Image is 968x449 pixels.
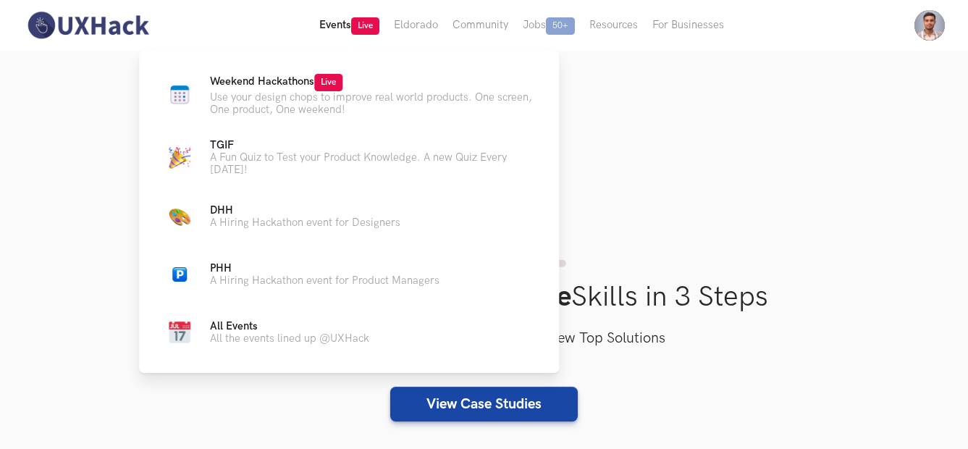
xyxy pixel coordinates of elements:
[210,274,439,287] p: A Hiring Hackathon event for Product Managers
[169,206,190,227] img: Color Palette
[172,267,187,282] img: Parking
[314,74,342,91] span: Live
[169,147,190,169] img: Party cap
[162,139,536,176] a: Party capTGIFA Fun Quiz to Test your Product Knowledge. A new Quiz Every [DATE]!
[210,217,400,229] p: A Hiring Hackathon event for Designers
[351,17,379,35] span: Live
[210,204,233,217] span: DHH
[169,322,190,343] img: Calendar
[210,151,536,176] p: A Fun Quiz to Test your Product Knowledge. A new Quiz Every [DATE]!
[390,387,578,421] a: View Case Studies
[162,74,536,116] a: Calendar newWeekend HackathonsLiveUse your design chops to improve real world products. One scree...
[210,332,369,345] p: All the events lined up @UXHack
[162,315,536,350] a: CalendarAll EventsAll the events lined up @UXHack
[210,262,232,274] span: PHH
[23,10,152,41] img: UXHack-logo.png
[210,320,258,332] span: All Events
[210,75,342,88] span: Weekend Hackathons
[23,280,945,314] h1: Improve Your Skills in 3 Steps
[23,327,945,351] h3: Select a Case Study, Test your skills & View Top Solutions
[546,17,575,35] span: 50+
[210,91,536,116] p: Use your design chops to improve real world products. One screen, One product, One weekend!
[210,139,234,151] span: TGIF
[162,257,536,292] a: ParkingPHHA Hiring Hackathon event for Product Managers
[914,10,945,41] img: Your profile pic
[162,199,536,234] a: Color PaletteDHHA Hiring Hackathon event for Designers
[169,84,190,106] img: Calendar new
